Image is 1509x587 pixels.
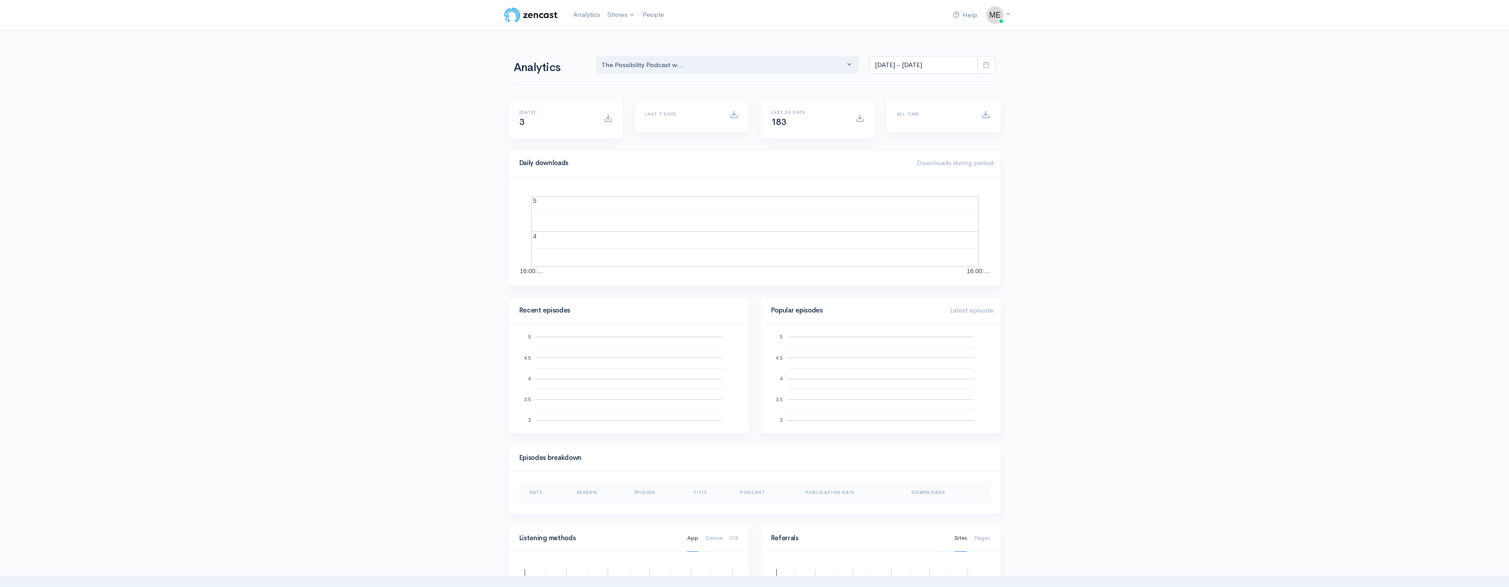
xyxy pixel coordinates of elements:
[775,397,782,402] text: 3.5
[519,110,593,115] h6: [DATE]
[519,159,906,167] h4: Daily downloads
[528,376,530,381] text: 4
[974,525,990,552] a: Pages
[771,307,939,314] h4: Popular episodes
[771,335,990,423] svg: A chart.
[570,482,628,503] th: Season
[519,187,990,275] svg: A chart.
[604,5,639,25] a: Shows
[986,6,1004,24] img: ...
[954,525,967,552] a: Sites
[779,418,782,423] text: 3
[950,306,995,314] span: Latest episode:
[771,534,944,542] h4: Referrals
[730,525,738,552] a: OS
[503,6,559,24] img: ZenCast Logo
[645,112,719,117] h6: Last 7 days
[570,5,604,24] a: Analytics
[514,61,585,74] h1: Analytics
[771,110,845,115] h6: Last 30 days
[528,334,530,339] text: 5
[524,355,530,360] text: 4.5
[904,482,990,503] th: Downloads
[733,482,799,503] th: Podcast
[524,397,530,402] text: 3.5
[775,355,782,360] text: 4.5
[897,112,971,117] h6: All time
[519,534,677,542] h4: Listening methods
[628,482,687,503] th: Episode
[798,482,904,503] th: Publication Date
[917,158,995,167] span: Downloads during period:
[779,334,782,339] text: 5
[520,267,543,275] text: 16:00:…
[869,56,978,74] input: analytics date range selector
[967,267,990,275] text: 16:00:…
[639,5,667,24] a: People
[519,307,733,314] h4: Recent episodes
[519,482,570,503] th: Date
[533,233,537,240] text: 4
[519,454,985,462] h4: Episodes breakdown
[1479,557,1500,578] iframe: gist-messenger-bubble-iframe
[686,482,733,503] th: Title
[949,6,981,25] a: Help
[533,197,537,204] text: 5
[519,335,738,423] svg: A chart.
[779,376,782,381] text: 4
[771,117,787,128] span: 183
[705,525,723,552] a: Device
[519,117,525,128] span: 3
[596,56,859,74] button: The Possibility Podcast w...
[601,60,845,70] div: The Possibility Podcast w...
[687,525,698,552] a: App
[528,418,530,423] text: 3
